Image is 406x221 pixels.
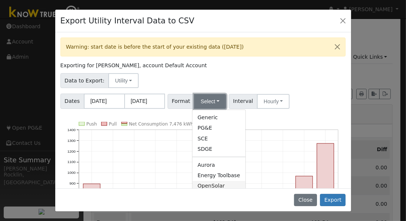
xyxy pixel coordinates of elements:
div: Warning: start date is before the start of your existing data ([DATE]) [60,38,346,56]
text: Pull [109,121,116,127]
h4: Export Utility Interval Data to CSV [60,15,195,27]
span: Format [168,94,195,109]
a: Generic [192,113,245,123]
button: Hourly [257,94,290,109]
text: 1300 [67,139,76,143]
button: Select [194,94,226,109]
a: Aurora [192,160,245,170]
text: Net Consumption 7,476 kWh [129,121,194,127]
text: 900 [69,182,76,186]
text: 1000 [67,171,76,175]
label: Exporting for [PERSON_NAME], account Default Account [60,62,207,69]
a: SDGE [192,144,245,154]
span: Interval [229,94,257,109]
button: Export [320,194,346,207]
button: Close [294,194,317,207]
span: Data to Export: [60,73,109,88]
a: SCE [192,133,245,144]
a: Energy Toolbase [192,170,245,181]
a: OpenSolar [192,181,245,191]
span: Dates [60,94,84,109]
text: 1200 [67,149,76,153]
a: PG&E [192,123,245,133]
button: Close [338,16,348,26]
text: 1100 [67,160,76,164]
text: 1400 [67,128,76,132]
button: Close [330,38,345,56]
button: Utility [108,73,139,88]
text: Push [86,121,97,127]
